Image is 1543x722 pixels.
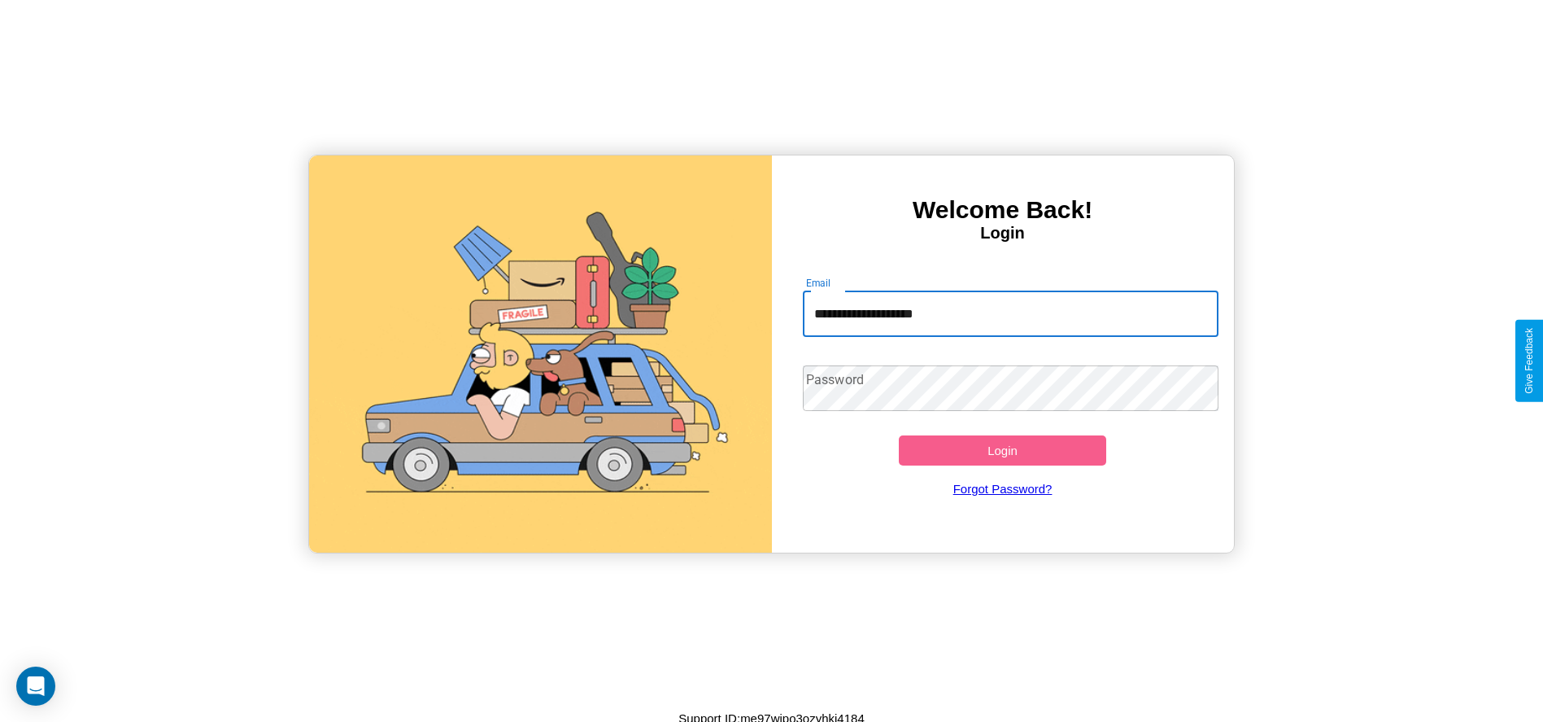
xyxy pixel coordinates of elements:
[1523,328,1535,394] div: Give Feedback
[772,224,1234,243] h4: Login
[16,667,55,706] div: Open Intercom Messenger
[806,276,831,290] label: Email
[772,196,1234,224] h3: Welcome Back!
[309,155,771,553] img: gif
[899,435,1107,466] button: Login
[795,466,1210,512] a: Forgot Password?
